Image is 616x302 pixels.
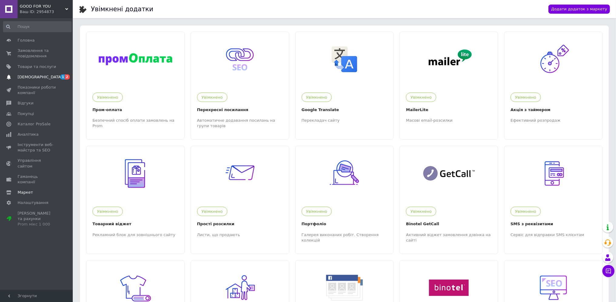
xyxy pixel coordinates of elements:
[18,132,38,137] span: Аналітика
[535,41,572,78] img: 12
[302,232,387,243] div: Галерея виконаних робіт. Створення колекцій
[65,74,70,80] span: 2
[302,207,332,216] div: Увімкнено
[197,207,227,216] div: Увімкнено
[92,93,123,102] div: Увімкнено
[197,107,283,113] div: Перехресні посилання
[429,280,469,296] img: 143
[92,207,123,216] div: Увімкнено
[60,74,65,80] span: 1
[504,146,602,247] a: 57УвімкненоSMS з реквізитамиСервіс для відправки SMS клієнтам
[197,93,227,102] div: Увімкнено
[92,107,178,113] div: Пром-оплата
[326,275,363,301] img: 138
[602,265,614,277] button: Чат з покупцем
[511,118,596,123] div: Ефективний розпродаж
[3,21,72,32] input: Пошук
[296,146,393,247] a: 39УвімкненоПортфоліоГалерея виконаних робіт. Створення колекцій
[18,190,33,195] span: Маркет
[400,32,498,133] a: 14УвімкненоMailerLiteМасові email-розсилки
[117,155,154,192] img: 32
[191,146,289,247] a: 33УвімкненоПрості розсилкиЛисти, що продають
[92,232,178,238] div: Рекламний блок для зовнішнього сайту
[92,118,178,129] div: Безпечний спосіб оплати замовлень на Prom
[406,118,492,123] div: Масові email-розсилки
[18,111,34,117] span: Покупці
[18,222,56,227] div: Prom мікс 1 000
[511,207,541,216] div: Увімкнено
[548,5,610,14] a: Додати додаток з маркету
[197,118,283,129] div: Автоматичне додавання посилань на групи товарів
[20,9,73,15] div: Ваш ID: 2954873
[99,53,172,65] img: 184
[406,107,492,113] div: MailerLite
[331,46,357,72] img: 4
[400,146,498,247] a: 145УвімкненоBinotel GetCallАктивний віджет замовлення дзвінка на сайті
[18,38,35,43] span: Головна
[18,48,56,59] span: Замовлення та повідомлення
[18,74,62,80] span: [DEMOGRAPHIC_DATA]
[302,118,387,123] div: Перекладач сайту
[413,45,485,73] img: 14
[423,166,475,181] img: 145
[302,107,387,113] div: Google Translate
[18,121,50,127] span: Каталог ProSale
[406,93,436,102] div: Увімкнено
[504,32,602,133] a: 12УвімкненоАкція з таймеромЕфективний розпродаж
[18,158,56,169] span: Управління сайтом
[18,100,33,106] span: Відгуки
[18,174,56,185] span: Гаманець компанії
[296,32,393,133] a: 4УвімкненоGoogle TranslateПерекладач сайту
[406,232,492,243] div: Активний віджет замовлення дзвінка на сайті
[18,200,49,205] span: Налаштування
[406,221,492,227] div: Binotel GetCall
[18,142,56,153] span: Інструменти веб-майстра та SEO
[511,107,596,113] div: Акція з таймером
[511,232,596,238] div: Сервіс для відправки SMS клієнтам
[92,221,178,227] div: Товарний віджет
[302,93,332,102] div: Увімкнено
[86,146,184,247] a: 32УвімкненоТоварний віджетРекламний блок для зовнішнього сайту
[535,155,572,192] img: 57
[197,221,283,227] div: Прості розсилки
[326,155,363,192] img: 39
[302,221,387,227] div: Портфоліо
[18,211,56,227] span: [PERSON_NAME] та рахунки
[86,32,184,133] a: 184УвімкненоПром-оплатаБезпечний спосіб оплати замовлень на Prom
[191,32,289,133] a: 9УвімкненоПерехресні посиланняАвтоматичне додавання посилань на групи товарів
[221,155,259,192] img: 33
[18,85,56,96] span: Показники роботи компанії
[511,221,596,227] div: SMS з реквізитами
[197,232,283,238] div: Листи, що продають
[221,41,259,78] img: 9
[20,4,65,9] span: GOOD FOR YOU
[18,64,56,70] span: Товари та послуги
[511,93,541,102] div: Увімкнено
[406,207,436,216] div: Увімкнено
[91,6,153,12] div: Увімкнені додатки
